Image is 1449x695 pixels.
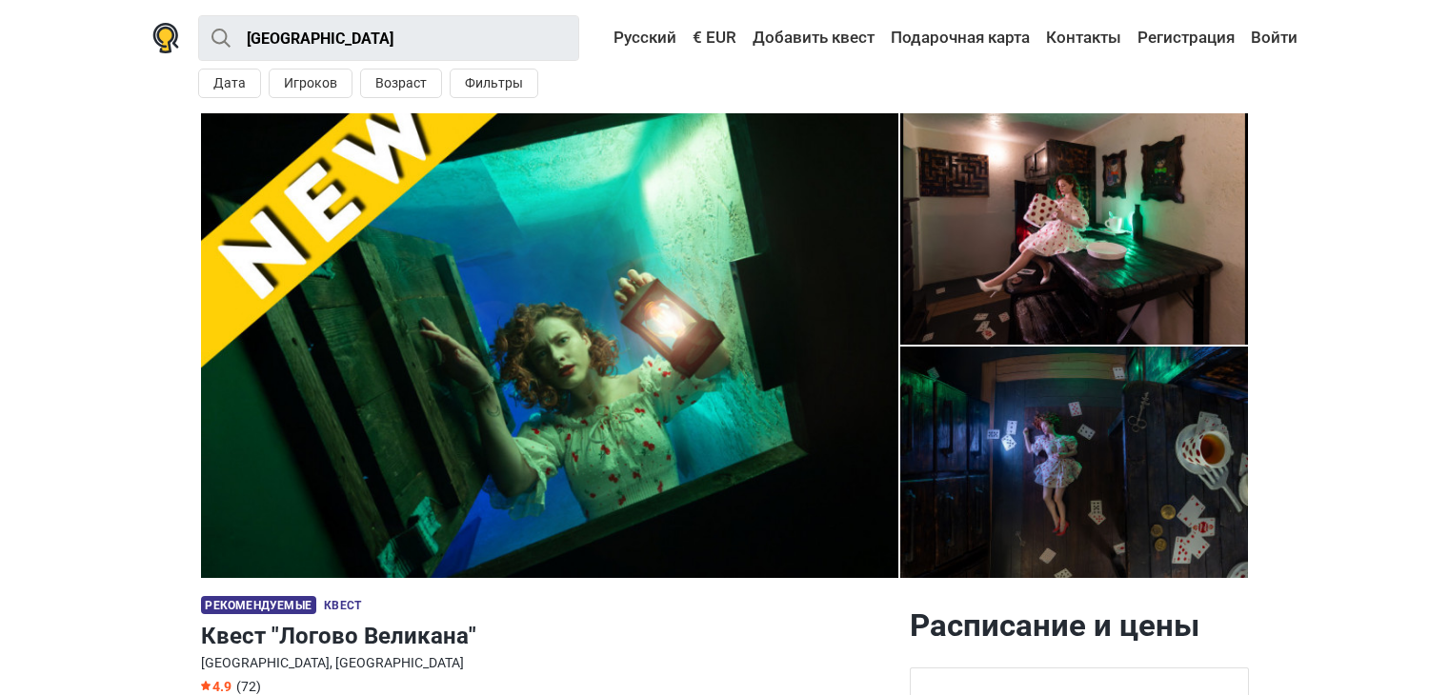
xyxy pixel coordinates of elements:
[910,606,1249,645] h2: Расписание и цены
[201,619,895,653] h1: Квест "Логово Великана"
[900,113,1249,345] img: Квест "Логово Великана" photo 4
[269,69,352,98] button: Игроков
[201,653,895,673] div: [GEOGRAPHIC_DATA], [GEOGRAPHIC_DATA]
[201,596,316,614] span: Рекомендуемые
[201,113,898,578] a: Квест "Логово Великана" photo 12
[688,21,741,55] a: € EUR
[900,113,1249,345] a: Квест "Логово Великана" photo 3
[900,347,1249,578] a: Квест "Логово Великана" photo 4
[1246,21,1298,55] a: Войти
[198,15,579,61] input: Попробуйте “Лондон”
[201,679,231,694] span: 4.9
[360,69,442,98] button: Возраст
[201,681,211,690] img: Star
[324,599,361,612] span: Квест
[886,21,1035,55] a: Подарочная карта
[748,21,879,55] a: Добавить квест
[236,679,261,694] span: (72)
[1041,21,1126,55] a: Контакты
[198,69,261,98] button: Дата
[595,21,681,55] a: Русский
[600,31,614,45] img: Русский
[450,69,538,98] button: Фильтры
[900,347,1249,578] img: Квест "Логово Великана" photo 5
[152,23,179,53] img: Nowescape logo
[1133,21,1239,55] a: Регистрация
[201,113,898,578] img: Квест "Логово Великана" photo 13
